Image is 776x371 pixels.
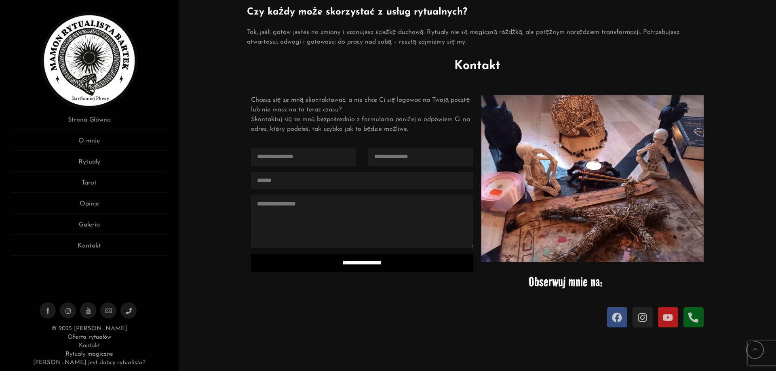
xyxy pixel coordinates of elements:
[251,148,473,291] form: Contact form
[79,343,100,349] a: Kontakt
[481,270,603,293] p: Obserwuj mnie na:
[12,136,167,151] a: O mnie
[247,27,708,47] p: Tak, jeśli gotów jesteś na zmiany i szanujesz ścieżkę duchową. Rytuały nie są magiczną różdżką, a...
[12,241,167,256] a: Kontakt
[247,5,708,19] h4: Czy każdy może skorzystać z usług rytualnych?
[12,178,167,193] a: Tarot
[191,57,764,75] h2: Kontakt
[12,115,167,130] a: Strona Główna
[12,199,167,214] a: Opinie
[65,351,113,357] a: Rytuały magiczne
[33,360,145,366] a: [PERSON_NAME] jest dobry rytualista?
[67,334,111,340] a: Oferta rytuałów
[12,220,167,235] a: Galeria
[41,12,138,109] img: Rytualista Bartek
[12,157,167,172] a: Rytuały
[251,95,473,134] p: Chcesz się ze mną skontaktować, a nie chce Ci się logować na Twoją pocztę lub nie masz na to tera...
